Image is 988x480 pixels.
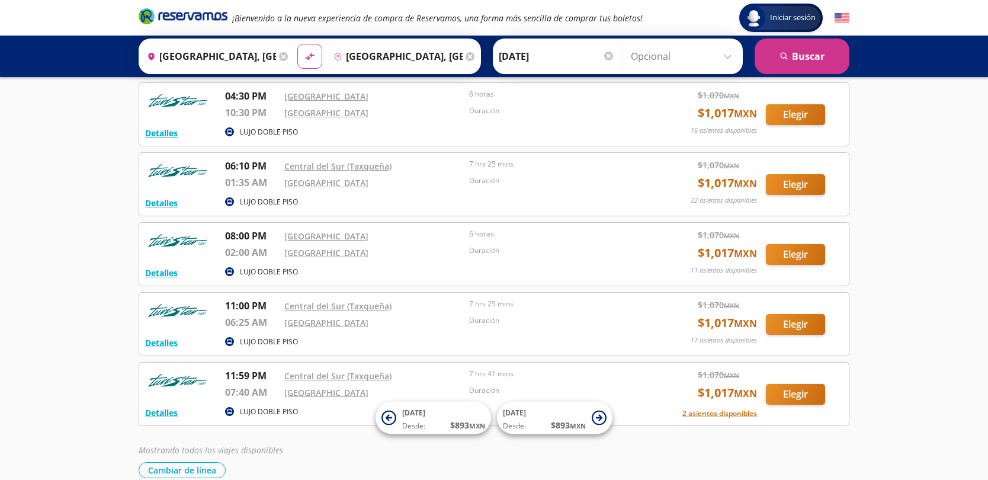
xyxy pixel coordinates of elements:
p: 02:00 AM [225,245,278,260]
p: 01:35 AM [225,175,278,190]
p: 7 hrs 25 mins [469,299,648,309]
a: [GEOGRAPHIC_DATA] [284,91,368,102]
a: Brand Logo [139,7,227,28]
small: MXN [734,387,757,400]
p: 11:00 PM [225,299,278,313]
small: MXN [724,371,739,380]
button: Detalles [145,197,178,209]
button: Elegir [766,104,825,125]
a: [GEOGRAPHIC_DATA] [284,231,368,242]
small: MXN [734,107,757,120]
img: RESERVAMOS [145,159,210,183]
button: English [835,11,849,25]
a: Central del Sur (Taxqueña) [284,300,392,312]
small: MXN [570,421,586,430]
p: LUJO DOBLE PISO [240,267,298,277]
button: Elegir [766,244,825,265]
em: ¡Bienvenido a la nueva experiencia de compra de Reservamos, una forma más sencilla de comprar tus... [232,12,643,24]
p: LUJO DOBLE PISO [240,197,298,207]
img: RESERVAMOS [145,369,210,392]
button: [DATE]Desde:$893MXN [376,402,491,434]
input: Buscar Destino [329,41,463,71]
p: Duración [469,385,648,396]
p: 10:30 PM [225,105,278,120]
small: MXN [734,317,757,330]
span: $ 1,070 [698,299,739,311]
p: 16 asientos disponibles [691,126,757,136]
button: Detalles [145,337,178,349]
img: RESERVAMOS [145,89,210,113]
span: [DATE] [503,408,526,418]
p: 08:00 PM [225,229,278,243]
p: 04:30 PM [225,89,278,103]
span: $ 1,070 [698,369,739,381]
img: RESERVAMOS [145,229,210,252]
p: Duración [469,105,648,116]
span: Iniciar sesión [765,12,820,24]
small: MXN [734,177,757,190]
p: 11 asientos disponibles [691,265,757,276]
p: 7 hrs 25 mins [469,159,648,169]
small: MXN [724,161,739,170]
button: Cambiar de línea [139,462,226,478]
p: 11:59 PM [225,369,278,383]
span: $ 1,017 [698,174,757,192]
input: Buscar Origen [142,41,276,71]
span: $ 1,017 [698,244,757,262]
button: Detalles [145,267,178,279]
a: [GEOGRAPHIC_DATA] [284,177,368,188]
span: $ 893 [450,419,485,431]
input: Opcional [631,41,737,71]
input: Elegir Fecha [499,41,615,71]
a: Central del Sur (Taxqueña) [284,161,392,172]
small: MXN [734,247,757,260]
button: Detalles [145,127,178,139]
span: $ 1,017 [698,384,757,402]
p: 17 asientos disponibles [691,335,757,345]
i: Brand Logo [139,7,227,25]
span: $ 1,070 [698,89,739,101]
small: MXN [724,301,739,310]
span: $ 1,017 [698,104,757,122]
button: Elegir [766,314,825,335]
small: MXN [724,91,739,100]
button: Buscar [755,39,849,74]
a: [GEOGRAPHIC_DATA] [284,247,368,258]
a: [GEOGRAPHIC_DATA] [284,107,368,119]
p: Duración [469,315,648,326]
p: Duración [469,245,648,256]
span: $ 1,017 [698,314,757,332]
span: Desde: [503,421,526,431]
p: 06:25 AM [225,315,278,329]
span: $ 893 [551,419,586,431]
img: RESERVAMOS [145,299,210,322]
button: Elegir [766,384,825,405]
button: 2 asientos disponibles [682,408,757,419]
a: [GEOGRAPHIC_DATA] [284,387,368,398]
a: Central del Sur (Taxqueña) [284,370,392,382]
small: MXN [469,421,485,430]
span: $ 1,070 [698,229,739,241]
span: $ 1,070 [698,159,739,171]
p: LUJO DOBLE PISO [240,127,298,137]
button: Detalles [145,407,178,419]
button: [DATE]Desde:$893MXN [497,402,612,434]
p: LUJO DOBLE PISO [240,337,298,347]
p: 07:40 AM [225,385,278,399]
p: 22 asientos disponibles [691,196,757,206]
span: Desde: [402,421,425,431]
p: LUJO DOBLE PISO [240,407,298,417]
span: [DATE] [402,408,425,418]
p: 06:10 PM [225,159,278,173]
p: 6 horas [469,229,648,239]
p: 6 horas [469,89,648,100]
a: [GEOGRAPHIC_DATA] [284,317,368,328]
p: Duración [469,175,648,186]
small: MXN [724,231,739,240]
em: Mostrando todos los viajes disponibles [139,444,283,456]
p: 7 hrs 41 mins [469,369,648,379]
button: Elegir [766,174,825,195]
